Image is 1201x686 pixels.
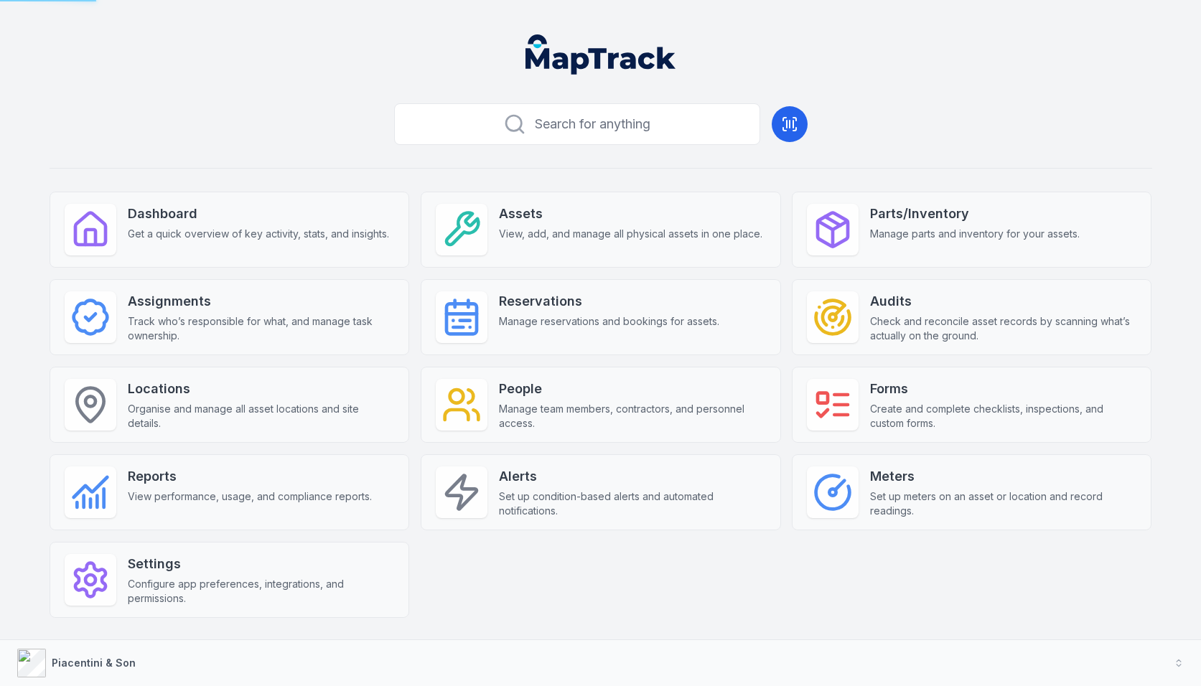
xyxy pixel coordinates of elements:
span: Organise and manage all asset locations and site details. [128,402,394,431]
nav: Global [503,34,699,75]
strong: Assets [499,204,762,224]
strong: Settings [128,554,394,574]
strong: Forms [870,379,1136,399]
a: FormsCreate and complete checklists, inspections, and custom forms. [792,367,1151,443]
strong: Alerts [499,466,765,487]
a: MetersSet up meters on an asset or location and record readings. [792,454,1151,530]
span: Manage parts and inventory for your assets. [870,227,1080,241]
a: AlertsSet up condition-based alerts and automated notifications. [421,454,780,530]
span: Set up condition-based alerts and automated notifications. [499,489,765,518]
strong: Reports [128,466,372,487]
a: AssetsView, add, and manage all physical assets in one place. [421,192,780,268]
span: Search for anything [535,114,650,134]
strong: Reservations [499,291,719,311]
span: Manage team members, contractors, and personnel access. [499,402,765,431]
span: Create and complete checklists, inspections, and custom forms. [870,402,1136,431]
span: Manage reservations and bookings for assets. [499,314,719,329]
span: View, add, and manage all physical assets in one place. [499,227,762,241]
strong: Assignments [128,291,394,311]
span: Set up meters on an asset or location and record readings. [870,489,1136,518]
strong: People [499,379,765,399]
a: ReservationsManage reservations and bookings for assets. [421,279,780,355]
strong: Dashboard [128,204,389,224]
span: Check and reconcile asset records by scanning what’s actually on the ground. [870,314,1136,343]
a: PeopleManage team members, contractors, and personnel access. [421,367,780,443]
strong: Meters [870,466,1136,487]
strong: Audits [870,291,1136,311]
a: AuditsCheck and reconcile asset records by scanning what’s actually on the ground. [792,279,1151,355]
strong: Locations [128,379,394,399]
a: DashboardGet a quick overview of key activity, stats, and insights. [50,192,409,268]
a: LocationsOrganise and manage all asset locations and site details. [50,367,409,443]
span: Track who’s responsible for what, and manage task ownership. [128,314,394,343]
span: Get a quick overview of key activity, stats, and insights. [128,227,389,241]
a: SettingsConfigure app preferences, integrations, and permissions. [50,542,409,618]
a: Parts/InventoryManage parts and inventory for your assets. [792,192,1151,268]
a: ReportsView performance, usage, and compliance reports. [50,454,409,530]
span: View performance, usage, and compliance reports. [128,489,372,504]
span: Configure app preferences, integrations, and permissions. [128,577,394,606]
a: AssignmentsTrack who’s responsible for what, and manage task ownership. [50,279,409,355]
button: Search for anything [394,103,760,145]
strong: Piacentini & Son [52,657,136,669]
strong: Parts/Inventory [870,204,1080,224]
